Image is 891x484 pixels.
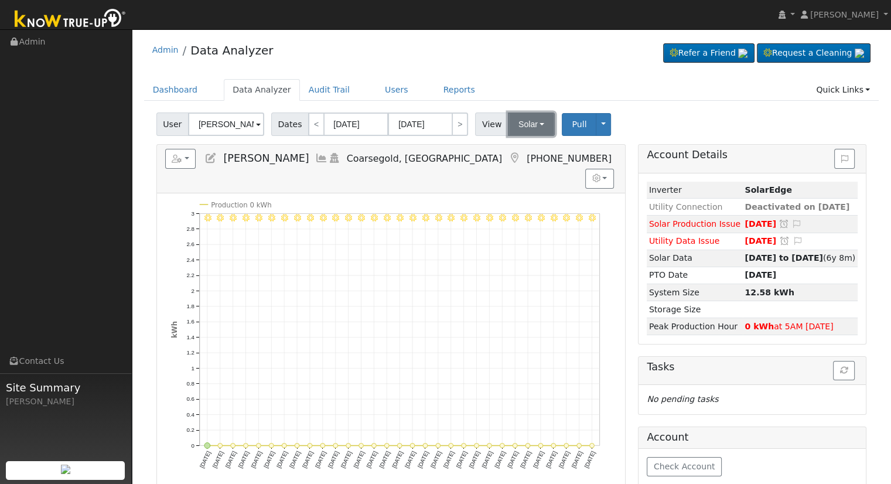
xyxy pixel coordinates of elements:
[384,443,389,448] circle: onclick=""
[647,318,743,335] td: Peak Production Hour
[144,79,207,101] a: Dashboard
[738,49,747,58] img: retrieve
[647,431,688,443] h5: Account
[745,236,776,246] span: [DATE]
[204,214,211,221] i: 8/25 - Clear
[186,380,194,387] text: 0.8
[486,214,493,221] i: 9/16 - Clear
[410,443,415,448] circle: onclick=""
[295,443,299,448] circle: onclick=""
[564,443,569,448] circle: onclick=""
[442,450,455,469] text: [DATE]
[417,450,430,469] text: [DATE]
[647,361,858,373] h5: Tasks
[647,284,743,301] td: System Size
[397,214,404,221] i: 9/09 - Clear
[745,322,774,331] strong: 0 kWh
[328,152,341,164] a: Login As (last 06/24/2025 8:16:23 AM)
[191,210,194,216] text: 3
[186,272,194,278] text: 2.2
[204,152,217,164] a: Edit User (1852)
[793,237,803,245] i: Edit Issue
[810,10,879,19] span: [PERSON_NAME]
[61,465,70,474] img: retrieve
[572,120,586,129] span: Pull
[473,214,480,221] i: 9/15 - Clear
[649,219,740,229] span: Solar Production Issue
[332,214,339,221] i: 9/04 - Clear
[589,443,594,448] circle: onclick=""
[186,427,194,433] text: 0.2
[282,443,286,448] circle: onclick=""
[480,450,494,469] text: [DATE]
[757,43,870,63] a: Request a Cleaning
[217,214,224,221] i: 8/26 - MostlyClear
[525,443,530,448] circle: onclick=""
[191,287,194,294] text: 2
[545,450,558,469] text: [DATE]
[281,214,288,221] i: 8/31 - Clear
[538,443,543,448] circle: onclick=""
[493,450,507,469] text: [DATE]
[508,113,555,136] button: Solar
[448,214,455,221] i: 9/13 - MostlyClear
[506,450,520,469] text: [DATE]
[186,226,194,232] text: 2.8
[743,318,858,335] td: at 5AM [DATE]
[460,214,467,221] i: 9/14 - MostlyClear
[519,450,532,469] text: [DATE]
[313,450,327,469] text: [DATE]
[271,113,309,136] span: Dates
[647,250,743,267] td: Solar Data
[170,321,178,338] text: kWh
[647,457,722,477] button: Check Account
[779,236,790,246] a: Snooze this issue
[237,450,250,469] text: [DATE]
[306,214,313,221] i: 9/02 - MostlyClear
[371,443,376,448] circle: onclick=""
[198,450,211,469] text: [DATE]
[745,202,849,212] span: Deactivated on [DATE]
[308,443,312,448] circle: onclick=""
[557,450,571,469] text: [DATE]
[663,43,755,63] a: Refer a Friend
[576,214,583,221] i: 9/23 - Clear
[186,303,194,309] text: 1.8
[186,396,194,402] text: 0.6
[300,79,359,101] a: Audit Trail
[499,214,506,221] i: 9/17 - Clear
[647,182,743,199] td: Inverter
[647,267,743,284] td: PTO Date
[191,442,194,448] text: 0
[589,214,596,221] i: 9/24 - Clear
[577,443,582,448] circle: onclick=""
[525,214,532,221] i: 9/19 - Clear
[365,450,378,469] text: [DATE]
[513,443,517,448] circle: onclick=""
[508,152,521,164] a: Map
[855,49,864,58] img: retrieve
[156,113,189,136] span: User
[397,443,402,448] circle: onclick=""
[224,450,237,469] text: [DATE]
[475,113,508,136] span: View
[833,361,855,381] button: Refresh
[352,450,366,469] text: [DATE]
[6,396,125,408] div: [PERSON_NAME]
[186,334,194,340] text: 1.4
[583,450,596,469] text: [DATE]
[224,79,300,101] a: Data Analyzer
[779,219,789,229] a: Snooze this issue
[462,443,466,448] circle: onclick=""
[423,443,428,448] circle: onclick=""
[834,149,855,169] button: Issue History
[262,450,276,469] text: [DATE]
[268,214,275,221] i: 8/30 - Clear
[745,253,822,263] strong: [DATE] to [DATE]
[152,45,179,54] a: Admin
[230,214,237,221] i: 8/27 - Clear
[223,152,309,164] span: [PERSON_NAME]
[550,214,557,221] i: 9/21 - Clear
[455,450,468,469] text: [DATE]
[404,450,417,469] text: [DATE]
